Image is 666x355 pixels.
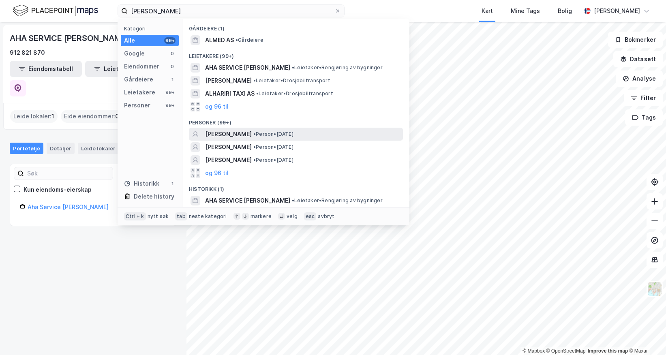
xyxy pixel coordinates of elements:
[511,6,540,16] div: Mine Tags
[124,62,159,71] div: Eiendommer
[124,101,150,110] div: Personer
[124,179,159,188] div: Historikk
[253,144,293,150] span: Person • [DATE]
[318,213,334,220] div: avbryt
[251,213,272,220] div: markere
[205,168,229,178] button: og 96 til
[594,6,640,16] div: [PERSON_NAME]
[51,111,54,121] span: 1
[292,64,294,71] span: •
[128,5,334,17] input: Søk på adresse, matrikkel, gårdeiere, leietakere eller personer
[253,131,293,137] span: Person • [DATE]
[134,192,174,201] div: Delete history
[205,155,252,165] span: [PERSON_NAME]
[523,348,545,354] a: Mapbox
[47,143,75,154] div: Detaljer
[78,143,128,154] div: Leide lokaler
[85,61,157,77] button: Leietakertabell
[24,185,92,195] div: Kun eiendoms-eierskap
[164,89,176,96] div: 99+
[182,113,409,128] div: Personer (99+)
[292,64,383,71] span: Leietaker • Rengjøring av bygninger
[253,157,256,163] span: •
[164,37,176,44] div: 99+
[588,348,628,354] a: Improve this map
[10,143,43,154] div: Portefølje
[205,129,252,139] span: [PERSON_NAME]
[205,63,290,73] span: AHA SERVICE [PERSON_NAME]
[304,212,317,220] div: esc
[164,102,176,109] div: 99+
[10,32,131,45] div: AHA SERVICE [PERSON_NAME]
[546,348,586,354] a: OpenStreetMap
[175,212,187,220] div: tab
[61,110,122,123] div: Eide eiendommer :
[182,47,409,61] div: Leietakere (99+)
[205,35,234,45] span: ALMED AS
[13,4,98,18] img: logo.f888ab2527a4732fd821a326f86c7f29.svg
[189,213,227,220] div: neste kategori
[205,102,229,111] button: og 96 til
[256,90,259,96] span: •
[253,144,256,150] span: •
[182,19,409,34] div: Gårdeiere (1)
[124,75,153,84] div: Gårdeiere
[292,197,294,203] span: •
[117,144,125,152] div: 1
[613,51,663,67] button: Datasett
[616,71,663,87] button: Analyse
[292,197,383,204] span: Leietaker • Rengjøring av bygninger
[24,167,113,180] input: Søk
[10,110,58,123] div: Leide lokaler :
[625,109,663,126] button: Tags
[169,76,176,83] div: 1
[625,316,666,355] iframe: Chat Widget
[253,77,330,84] span: Leietaker • Drosjebiltransport
[256,90,333,97] span: Leietaker • Drosjebiltransport
[482,6,493,16] div: Kart
[182,180,409,194] div: Historikk (1)
[287,213,298,220] div: velg
[10,48,45,58] div: 912 821 870
[608,32,663,48] button: Bokmerker
[169,50,176,57] div: 0
[236,37,238,43] span: •
[148,213,169,220] div: nytt søk
[253,157,293,163] span: Person • [DATE]
[558,6,572,16] div: Bolig
[10,61,82,77] button: Eiendomstabell
[624,90,663,106] button: Filter
[205,142,252,152] span: [PERSON_NAME]
[124,212,146,220] div: Ctrl + k
[205,76,252,86] span: [PERSON_NAME]
[205,196,290,205] span: AHA SERVICE [PERSON_NAME]
[253,131,256,137] span: •
[115,111,119,121] span: 0
[28,203,109,210] a: Aha Service [PERSON_NAME]
[236,37,263,43] span: Gårdeiere
[647,281,662,297] img: Z
[169,63,176,70] div: 0
[253,77,256,83] span: •
[169,180,176,187] div: 1
[124,36,135,45] div: Alle
[124,49,145,58] div: Google
[205,89,255,98] span: ALHARIRI TAXI AS
[124,26,179,32] div: Kategori
[124,88,155,97] div: Leietakere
